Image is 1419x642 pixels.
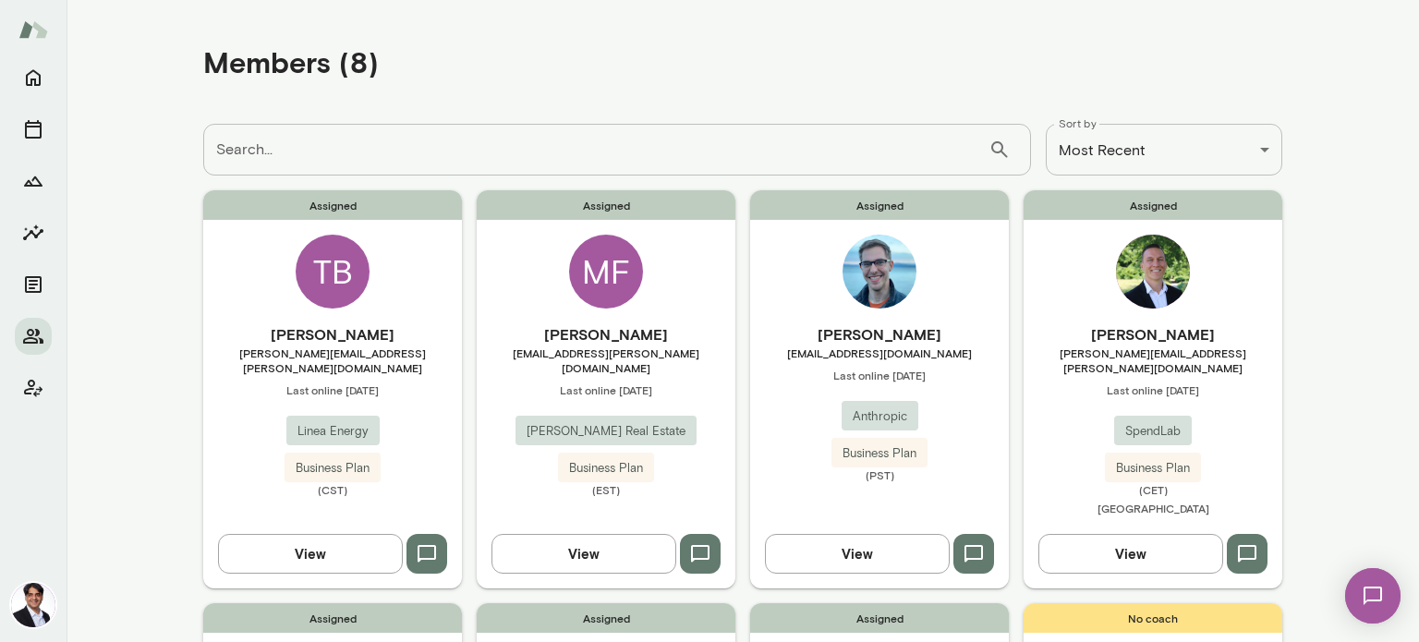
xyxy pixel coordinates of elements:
[286,422,380,441] span: Linea Energy
[477,382,735,397] span: Last online [DATE]
[203,190,462,220] span: Assigned
[1024,190,1282,220] span: Assigned
[15,111,52,148] button: Sessions
[750,345,1009,360] span: [EMAIL_ADDRESS][DOMAIN_NAME]
[1024,603,1282,633] span: No coach
[285,459,381,478] span: Business Plan
[18,12,48,47] img: Mento
[842,407,918,426] span: Anthropic
[1114,422,1192,441] span: SpendLab
[831,444,928,463] span: Business Plan
[515,422,697,441] span: [PERSON_NAME] Real Estate
[1059,115,1097,131] label: Sort by
[750,323,1009,345] h6: [PERSON_NAME]
[491,534,676,573] button: View
[15,59,52,96] button: Home
[1024,382,1282,397] span: Last online [DATE]
[843,235,916,309] img: Eric Stoltz
[750,190,1009,220] span: Assigned
[750,603,1009,633] span: Assigned
[1046,124,1282,176] div: Most Recent
[1105,459,1201,478] span: Business Plan
[15,266,52,303] button: Documents
[15,163,52,200] button: Growth Plan
[477,345,735,375] span: [EMAIL_ADDRESS][PERSON_NAME][DOMAIN_NAME]
[477,190,735,220] span: Assigned
[1116,235,1190,309] img: Stefan Berentsen
[477,482,735,497] span: (EST)
[218,534,403,573] button: View
[203,603,462,633] span: Assigned
[1038,534,1223,573] button: View
[15,369,52,406] button: Client app
[1098,502,1209,515] span: [GEOGRAPHIC_DATA]
[11,583,55,627] img: Raj Manghani
[750,368,1009,382] span: Last online [DATE]
[1024,482,1282,497] span: (CET)
[203,323,462,345] h6: [PERSON_NAME]
[203,44,379,79] h4: Members (8)
[765,534,950,573] button: View
[477,323,735,345] h6: [PERSON_NAME]
[203,382,462,397] span: Last online [DATE]
[296,235,370,309] div: TB
[15,214,52,251] button: Insights
[750,467,1009,482] span: (PST)
[1024,323,1282,345] h6: [PERSON_NAME]
[569,235,643,309] div: MF
[558,459,654,478] span: Business Plan
[203,345,462,375] span: [PERSON_NAME][EMAIL_ADDRESS][PERSON_NAME][DOMAIN_NAME]
[203,482,462,497] span: (CST)
[477,603,735,633] span: Assigned
[15,318,52,355] button: Members
[1024,345,1282,375] span: [PERSON_NAME][EMAIL_ADDRESS][PERSON_NAME][DOMAIN_NAME]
